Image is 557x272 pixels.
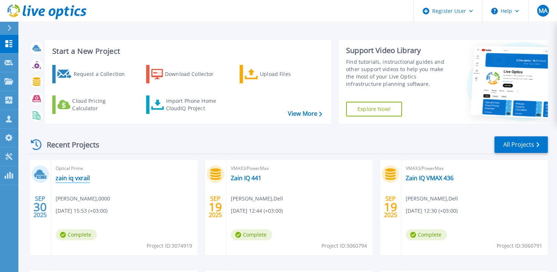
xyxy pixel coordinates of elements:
div: Request a Collection [73,67,132,81]
span: Project ID: 3060794 [321,242,367,250]
div: Support Video Library [346,46,451,55]
span: [PERSON_NAME] , Dell [406,195,458,203]
span: VMAX3/PowerMax [231,164,369,172]
div: Upload Files [260,67,319,81]
a: Zain IQ VMAX 436 [406,174,454,182]
div: SEP 2025 [208,193,222,220]
div: Import Phone Home CloudIQ Project [166,97,223,112]
span: [DATE] 12:44 (+03:00) [231,207,283,215]
span: Project ID: 3074919 [147,242,192,250]
span: 19 [209,204,222,210]
div: SEP 2025 [384,193,398,220]
span: Complete [231,229,272,240]
a: Explore Now! [346,102,402,116]
span: [PERSON_NAME] , Dell [231,195,283,203]
span: 19 [384,204,397,210]
a: Zain IQ 441 [231,174,261,182]
span: VMAX3/PowerMax [406,164,543,172]
span: 30 [34,204,47,210]
a: Cloud Pricing Calculator [52,95,134,114]
div: Download Collector [165,67,224,81]
span: [DATE] 12:30 (+03:00) [406,207,458,215]
a: All Projects [494,136,548,153]
div: Cloud Pricing Calculator [72,97,131,112]
h3: Start a New Project [52,47,322,55]
span: MA [538,8,547,14]
a: zain iq vxrail [56,174,90,182]
a: Upload Files [240,65,322,83]
span: [DATE] 15:53 (+03:00) [56,207,107,215]
a: Download Collector [146,65,228,83]
span: Project ID: 3060791 [497,242,542,250]
div: Find tutorials, instructional guides and other support videos to help you make the most of your L... [346,58,451,88]
span: [PERSON_NAME] , 0000 [56,195,110,203]
div: Recent Projects [28,136,109,154]
a: Request a Collection [52,65,134,83]
div: SEP 2025 [33,193,47,220]
span: Optical Prime [56,164,193,172]
span: Complete [406,229,447,240]
a: View More [288,110,322,117]
span: Complete [56,229,97,240]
